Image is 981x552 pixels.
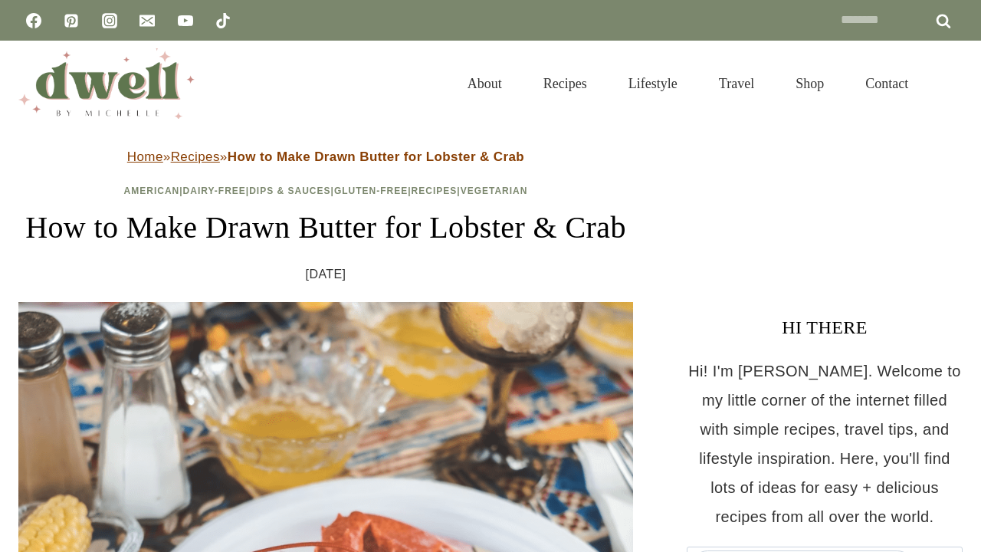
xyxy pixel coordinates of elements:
[94,5,125,36] a: Instagram
[447,57,929,110] nav: Primary Navigation
[18,205,633,251] h1: How to Make Drawn Butter for Lobster & Crab
[687,356,963,531] p: Hi! I'm [PERSON_NAME]. Welcome to my little corner of the internet filled with simple recipes, tr...
[249,186,330,196] a: Dips & Sauces
[608,57,698,110] a: Lifestyle
[170,5,201,36] a: YouTube
[127,149,524,164] span: » »
[775,57,845,110] a: Shop
[687,314,963,341] h3: HI THERE
[208,5,238,36] a: TikTok
[18,48,195,119] img: DWELL by michelle
[124,186,180,196] a: American
[306,263,346,286] time: [DATE]
[18,5,49,36] a: Facebook
[56,5,87,36] a: Pinterest
[132,5,162,36] a: Email
[171,149,220,164] a: Recipes
[845,57,929,110] a: Contact
[334,186,408,196] a: Gluten-Free
[447,57,523,110] a: About
[228,149,524,164] strong: How to Make Drawn Butter for Lobster & Crab
[124,186,528,196] span: | | | | |
[127,149,163,164] a: Home
[412,186,458,196] a: Recipes
[461,186,528,196] a: Vegetarian
[523,57,608,110] a: Recipes
[183,186,246,196] a: Dairy-Free
[698,57,775,110] a: Travel
[937,71,963,97] button: View Search Form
